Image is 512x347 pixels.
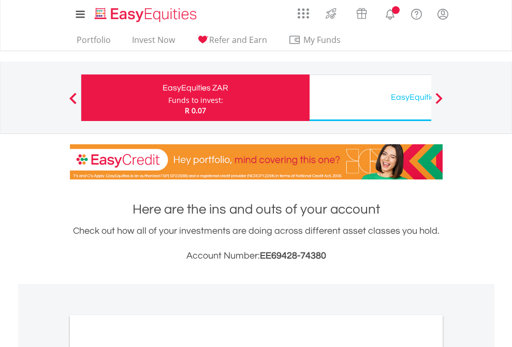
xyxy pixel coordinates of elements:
h1: Here are the ins and outs of your account [70,200,443,219]
img: thrive-v2.svg [323,5,340,22]
div: Check out how all of your investments are doing across different asset classes you hold. [70,224,443,263]
span: R 0.07 [185,105,206,115]
span: My Funds [288,33,356,47]
a: AppsGrid [291,3,316,19]
a: Vouchers [346,3,377,22]
a: Portfolio [72,35,115,51]
span: Refer and Earn [209,34,267,46]
button: Next [429,98,449,108]
img: vouchers-v2.svg [353,5,370,22]
a: Invest Now [128,35,179,51]
a: Refer and Earn [192,35,271,51]
span: EE69428-74380 [260,251,326,261]
a: My Profile [430,3,456,25]
a: Home page [91,3,201,23]
img: EasyEquities_Logo.png [93,6,201,23]
img: EasyCredit Promotion Banner [70,144,443,179]
img: grid-menu-icon.svg [298,8,309,19]
a: FAQ's and Support [403,3,430,23]
div: EasyEquities ZAR [87,81,303,95]
button: Previous [63,98,83,108]
h3: Account Number: [70,249,443,263]
div: Funds to invest: [168,95,223,105]
a: Notifications [377,3,403,23]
